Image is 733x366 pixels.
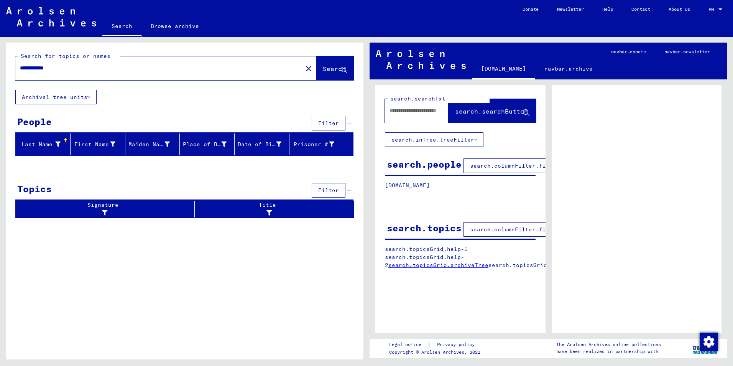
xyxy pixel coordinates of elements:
div: Date of Birth [238,140,281,148]
mat-header-cell: Prisoner # [289,134,353,155]
p: [DOMAIN_NAME] [385,181,536,190]
div: First Name [74,138,125,150]
mat-header-cell: Date of Birth [235,134,289,155]
mat-header-cell: First Name [71,134,125,155]
mat-label: search.searchTxt [390,95,445,102]
button: Clear [301,61,316,76]
mat-label: Search for topics or names [21,53,110,59]
div: Title [198,201,346,217]
span: EN [708,7,717,12]
div: | [389,341,484,349]
button: search.inTree.treeFilter [385,132,483,147]
mat-header-cell: Place of Birth [180,134,235,155]
div: Signature [19,201,196,217]
span: search.columnFilter.filter [470,226,559,233]
button: search.columnFilter.filter [463,158,566,173]
button: search.searchButton [449,99,536,123]
mat-icon: close [304,64,313,73]
img: Change consent [700,333,718,351]
span: Search [323,65,346,73]
span: Filter [318,187,339,194]
p: have been realized in partnership with [556,348,661,355]
div: Prisoner # [293,140,334,148]
div: Prisoner # [293,138,344,150]
p: search.topicsGrid.help-1 search.topicsGrid.help-2 search.topicsGrid.manually. [385,245,536,269]
button: Filter [312,183,345,198]
img: Arolsen_neg.svg [376,50,466,69]
button: search.columnFilter.filter [463,222,566,237]
img: Arolsen_neg.svg [6,7,96,26]
div: Topics [17,182,52,196]
a: search.topicsGrid.archiveTree [388,262,488,269]
div: Title [198,201,339,217]
a: Browse archive [141,17,208,35]
a: Privacy policy [431,341,484,349]
a: Search [102,17,141,37]
a: navbar.archive [535,59,602,78]
div: Maiden Name [128,140,170,148]
a: [DOMAIN_NAME] [472,59,535,79]
div: First Name [74,140,115,148]
span: Filter [318,120,339,127]
div: search.topics [387,221,462,235]
div: People [17,115,52,129]
div: Date of Birth [238,138,291,150]
div: Last Name [19,138,70,150]
p: Copyright © Arolsen Archives, 2021 [389,349,484,356]
p: The Arolsen Archives online collections [556,341,661,348]
button: Archival tree units [15,90,97,104]
mat-header-cell: Maiden Name [125,134,180,155]
img: yv_logo.png [691,338,720,358]
a: navbar.donate [602,43,655,61]
a: navbar.newsletter [655,43,719,61]
div: Signature [19,201,189,217]
div: Last Name [19,140,61,148]
div: Maiden Name [128,138,180,150]
div: Place of Birth [183,140,227,148]
div: Change consent [699,332,718,351]
span: search.searchButton [455,107,528,115]
button: Search [316,56,354,80]
div: Place of Birth [183,138,236,150]
div: search.people [387,157,462,171]
a: Legal notice [389,341,427,349]
button: Filter [312,116,345,130]
span: search.columnFilter.filter [470,162,559,169]
mat-header-cell: Last Name [16,134,71,155]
